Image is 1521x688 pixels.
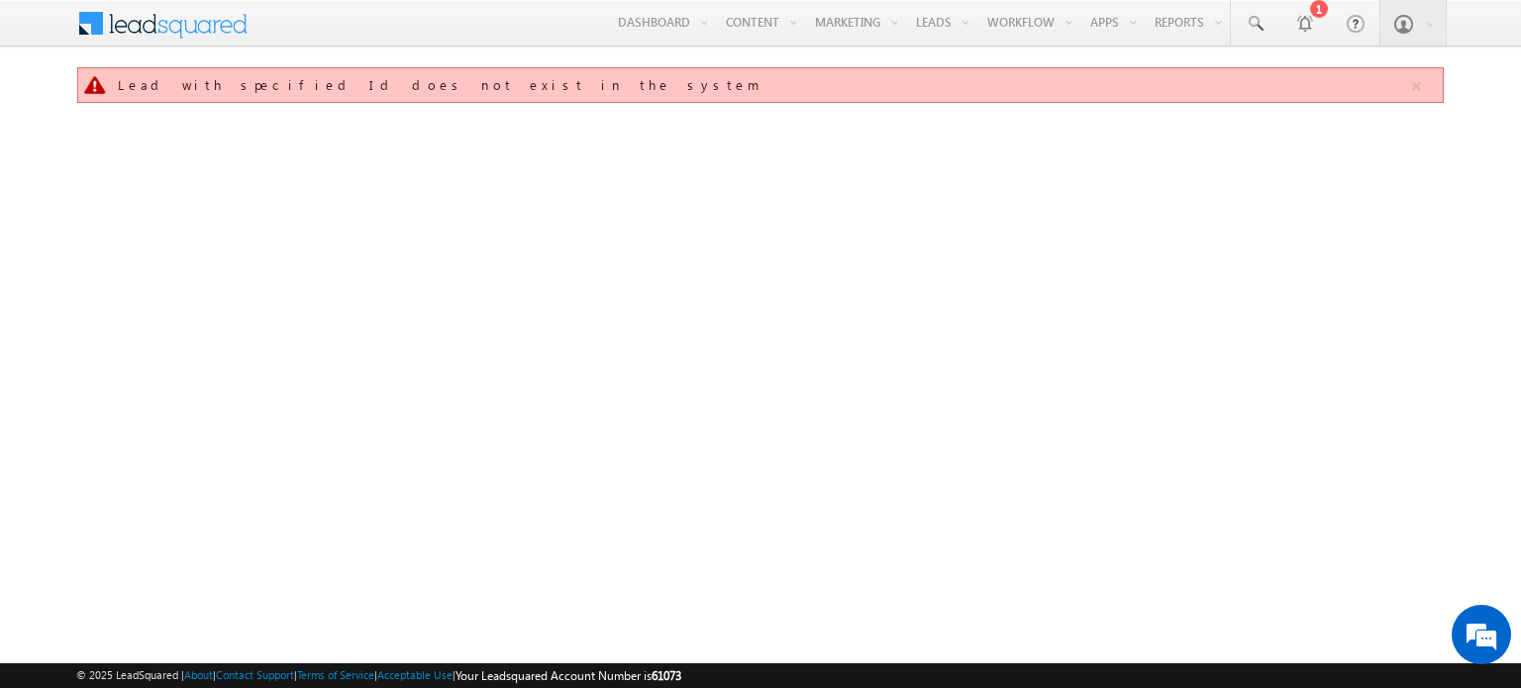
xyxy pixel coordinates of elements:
span: © 2025 LeadSquared | | | | | [76,666,681,685]
span: 61073 [652,668,681,683]
div: Lead with specified Id does not exist in the system [118,76,1408,94]
a: Terms of Service [297,668,374,681]
a: About [184,668,213,681]
span: Your Leadsquared Account Number is [456,668,681,683]
a: Contact Support [216,668,294,681]
a: Acceptable Use [377,668,453,681]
